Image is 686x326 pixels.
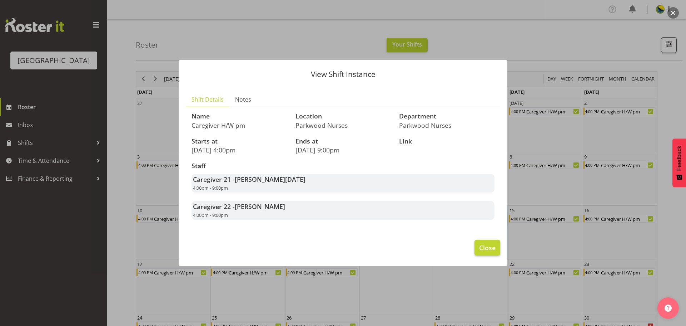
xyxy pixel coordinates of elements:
button: Feedback - Show survey [672,138,686,187]
p: [DATE] 4:00pm [192,146,287,154]
p: View Shift Instance [186,70,500,78]
h3: Starts at [192,138,287,145]
p: Caregiver H/W pm [192,121,287,129]
button: Close [474,240,500,256]
p: Parkwood Nurses [295,121,391,129]
h3: Department [399,113,494,120]
h3: Staff [192,162,494,170]
p: [DATE] 9:00pm [295,146,391,154]
h3: Location [295,113,391,120]
span: Close [479,243,496,252]
h3: Link [399,138,494,145]
h3: Name [192,113,287,120]
strong: Caregiver 21 - [193,175,305,184]
span: Feedback [676,146,682,171]
span: [PERSON_NAME][DATE] [235,175,305,184]
span: 4:00pm - 9:00pm [193,185,228,191]
span: [PERSON_NAME] [235,202,285,211]
span: 4:00pm - 9:00pm [193,212,228,218]
span: Shift Details [192,95,224,104]
h3: Ends at [295,138,391,145]
strong: Caregiver 22 - [193,202,285,211]
span: Notes [235,95,251,104]
p: Parkwood Nurses [399,121,494,129]
img: help-xxl-2.png [665,305,672,312]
